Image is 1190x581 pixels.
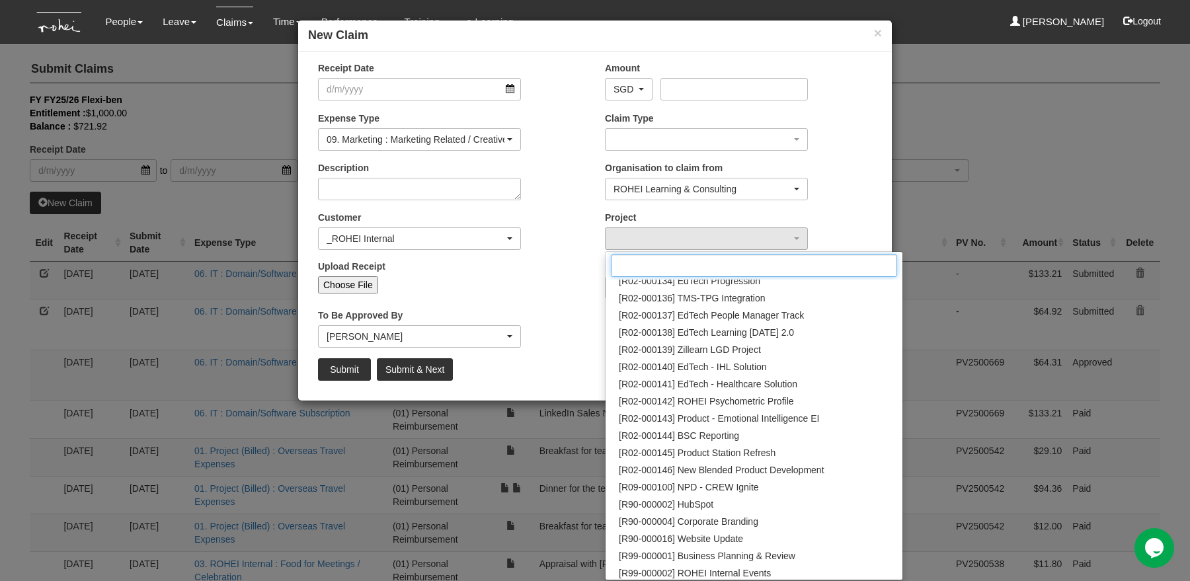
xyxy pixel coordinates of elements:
[619,343,761,356] span: [R02-000139] Zillearn LGD Project
[605,112,654,125] label: Claim Type
[619,566,771,580] span: [R99-000002] ROHEI Internal Events
[619,274,760,288] span: [R02-000134] EdTech Progression
[619,429,739,442] span: [R02-000144] BSC Reporting
[318,211,361,224] label: Customer
[605,78,653,100] button: SGD
[619,498,713,511] span: [R90-000002] HubSpot
[605,61,640,75] label: Amount
[619,532,743,545] span: [R90-000016] Website Update
[318,112,379,125] label: Expense Type
[318,161,369,174] label: Description
[619,395,794,408] span: [R02-000142] ROHEI Psychometric Profile
[619,326,794,339] span: [R02-000138] EdTech Learning [DATE] 2.0
[614,182,791,196] div: ROHEI Learning & Consulting
[318,61,374,75] label: Receipt Date
[605,178,808,200] button: ROHEI Learning & Consulting
[619,360,767,373] span: [R02-000140] EdTech - IHL Solution
[619,515,758,528] span: [R90-000004] Corporate Branding
[619,309,804,322] span: [R02-000137] EdTech People Manager Track
[318,276,378,293] input: Choose File
[619,377,797,391] span: [R02-000141] EdTech - Healthcare Solution
[619,291,766,305] span: [R02-000136] TMS-TPG Integration
[874,26,882,40] button: ×
[619,481,759,494] span: [R09-000100] NPD - CREW Ignite
[318,358,371,381] input: Submit
[619,549,795,562] span: [R99-000001] Business Planning & Review
[318,128,521,151] button: 09. Marketing : Marketing Related / Creative Production
[619,412,820,425] span: [R02-000143] Product - Emotional Intelligence EI
[318,325,521,348] button: Rachel Khoo
[318,227,521,250] button: _ROHEI Internal
[619,463,824,477] span: [R02-000146] New Blended Product Development
[1134,528,1177,568] iframe: chat widget
[308,28,368,42] b: New Claim
[318,78,521,100] input: d/m/yyyy
[605,211,636,224] label: Project
[619,446,775,459] span: [R02-000145] Product Station Refresh
[377,358,453,381] input: Submit & Next
[611,254,897,277] input: Search
[614,83,636,96] div: SGD
[318,260,385,273] label: Upload Receipt
[327,330,504,343] div: [PERSON_NAME]
[605,161,723,174] label: Organisation to claim from
[318,309,403,322] label: To Be Approved By
[327,133,504,146] div: 09. Marketing : Marketing Related / Creative Production
[327,232,504,245] div: _ROHEI Internal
